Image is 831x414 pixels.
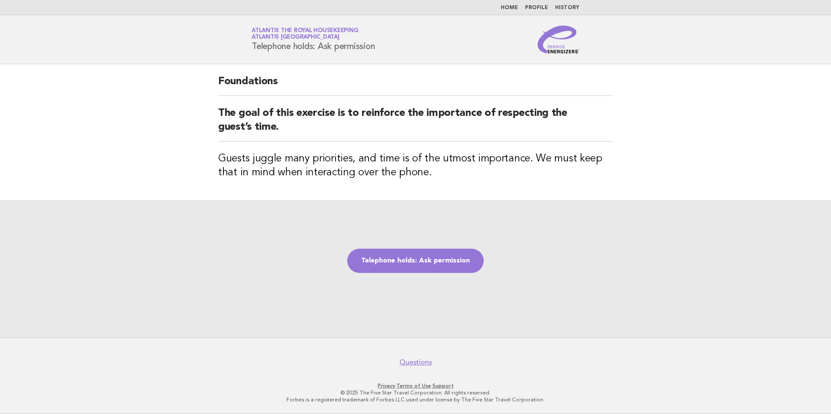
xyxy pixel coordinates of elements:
[150,382,681,389] p: · ·
[252,35,339,40] span: Atlantis [GEOGRAPHIC_DATA]
[555,5,579,10] a: History
[347,249,484,273] a: Telephone holds: Ask permission
[501,5,518,10] a: Home
[218,106,613,141] h2: The goal of this exercise is to reinforce the importance of respecting the guest’s time.
[399,358,432,367] a: Questions
[218,75,613,96] h2: Foundations
[252,28,358,40] a: Atlantis the Royal HousekeepingAtlantis [GEOGRAPHIC_DATA]
[525,5,548,10] a: Profile
[396,383,431,389] a: Terms of Use
[432,383,454,389] a: Support
[538,26,579,53] img: Service Energizers
[218,152,613,180] h3: Guests juggle many priorities, and time is of the utmost importance. We must keep that in mind wh...
[252,28,375,51] h1: Telephone holds: Ask permission
[150,389,681,396] p: © 2025 The Five Star Travel Corporation. All rights reserved.
[150,396,681,403] p: Forbes is a registered trademark of Forbes LLC used under license by The Five Star Travel Corpora...
[378,383,395,389] a: Privacy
